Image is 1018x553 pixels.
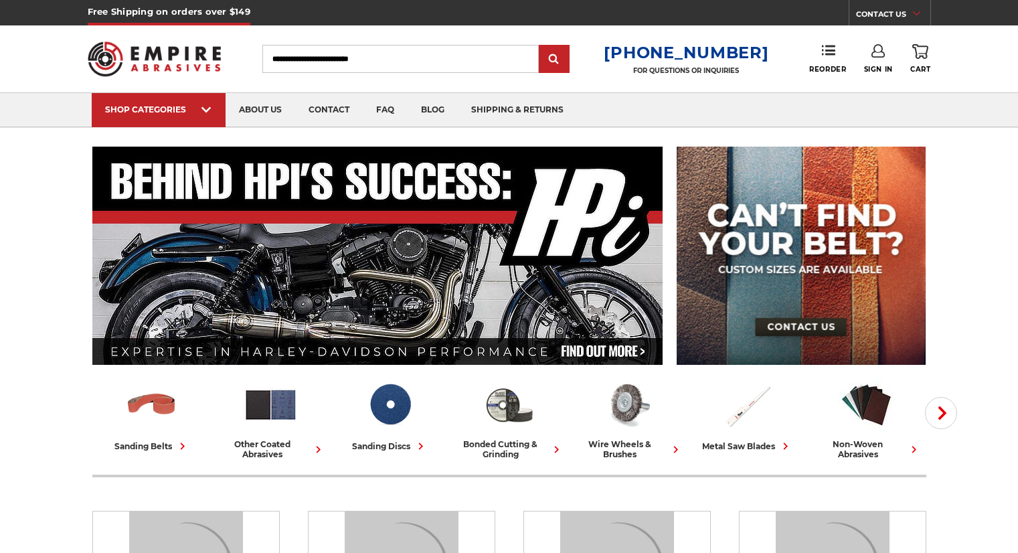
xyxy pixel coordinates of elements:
div: sanding belts [114,439,189,453]
a: about us [226,93,295,127]
a: non-woven abrasives [813,377,921,459]
a: shipping & returns [458,93,577,127]
img: Sanding Belts [124,377,179,432]
img: Non-woven Abrasives [839,377,894,432]
span: Reorder [809,65,846,74]
a: Reorder [809,44,846,73]
a: CONTACT US [856,7,930,25]
img: Wire Wheels & Brushes [600,377,656,432]
span: Sign In [864,65,893,74]
img: Empire Abrasives [88,33,222,85]
img: Other Coated Abrasives [243,377,299,432]
a: metal saw blades [693,377,802,453]
div: SHOP CATEGORIES [105,104,212,114]
img: promo banner for custom belts. [677,147,926,365]
button: Next [925,397,957,429]
div: wire wheels & brushes [574,439,683,459]
p: FOR QUESTIONS OR INQUIRIES [604,66,768,75]
a: bonded cutting & grinding [455,377,564,459]
span: Cart [910,65,930,74]
a: sanding discs [336,377,444,453]
a: wire wheels & brushes [574,377,683,459]
a: contact [295,93,363,127]
div: non-woven abrasives [813,439,921,459]
a: other coated abrasives [217,377,325,459]
a: sanding belts [98,377,206,453]
a: faq [363,93,408,127]
a: [PHONE_NUMBER] [604,43,768,62]
input: Submit [541,46,568,73]
div: other coated abrasives [217,439,325,459]
img: Bonded Cutting & Grinding [481,377,537,432]
img: Sanding Discs [362,377,418,432]
div: metal saw blades [702,439,792,453]
a: Cart [910,44,930,74]
a: blog [408,93,458,127]
img: Metal Saw Blades [719,377,775,432]
div: sanding discs [352,439,428,453]
div: bonded cutting & grinding [455,439,564,459]
img: Banner for an interview featuring Horsepower Inc who makes Harley performance upgrades featured o... [92,147,663,365]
